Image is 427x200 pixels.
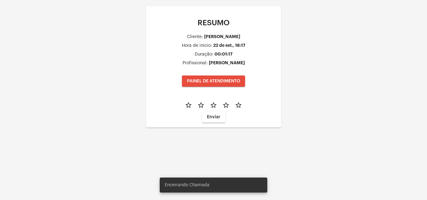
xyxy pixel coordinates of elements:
[209,61,245,65] div: [PERSON_NAME]
[197,101,205,109] mat-icon: star_border
[165,182,209,188] span: Encerrando Chamada
[235,101,242,109] mat-icon: star_border
[207,115,220,119] span: Enviar
[151,19,276,27] p: RESUMO
[187,79,240,83] span: PAINEL DE ATENDIMENTO
[202,111,225,123] button: Enviar
[195,52,213,57] div: Duração:
[182,76,245,87] button: PAINEL DE ATENDIMENTO
[204,34,240,39] div: [PERSON_NAME]
[185,101,192,109] mat-icon: star_border
[183,61,208,66] div: Profissional:
[213,43,245,48] div: 22 de set., 18:17
[187,35,203,39] div: Cliente:
[214,52,233,56] div: 00:01:17
[222,101,230,109] mat-icon: star_border
[182,43,212,48] div: Hora de inicio:
[210,101,217,109] mat-icon: star_border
